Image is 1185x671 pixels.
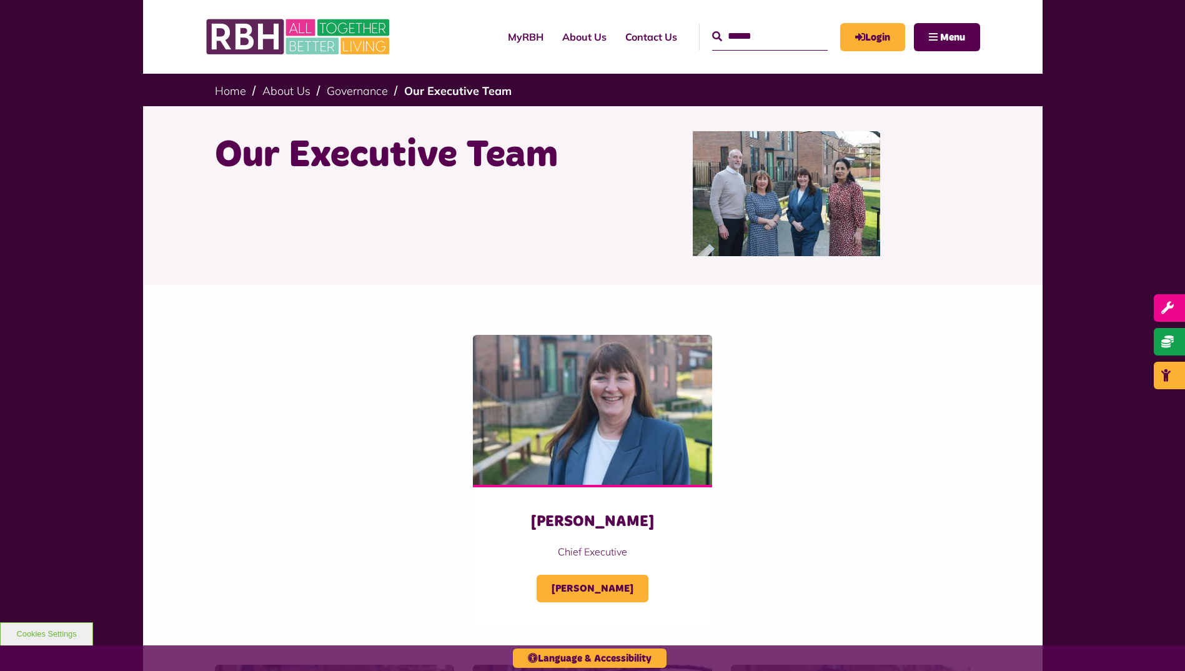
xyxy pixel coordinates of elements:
[473,335,712,627] a: [PERSON_NAME] Chief Executive [PERSON_NAME]
[262,84,310,98] a: About Us
[498,544,687,559] p: Chief Executive
[693,131,880,256] img: RBH Executive Team
[537,575,648,602] span: [PERSON_NAME]
[215,84,246,98] a: Home
[215,131,583,180] h1: Our Executive Team
[498,512,687,532] h3: [PERSON_NAME]
[553,20,616,54] a: About Us
[473,335,712,485] img: Amanda Newton
[404,84,512,98] a: Our Executive Team
[513,649,667,668] button: Language & Accessibility
[498,20,553,54] a: MyRBH
[1129,615,1185,671] iframe: Netcall Web Assistant for live chat
[206,12,393,61] img: RBH
[616,20,687,54] a: Contact Us
[327,84,388,98] a: Governance
[940,32,965,42] span: Menu
[914,23,980,51] button: Navigation
[840,23,905,51] a: MyRBH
